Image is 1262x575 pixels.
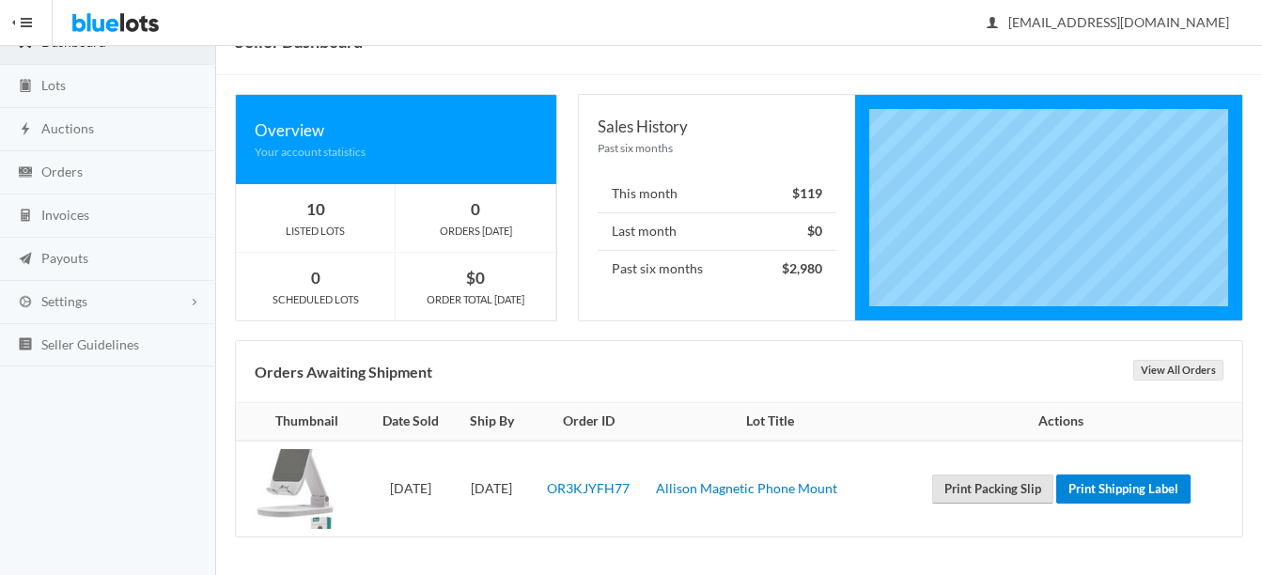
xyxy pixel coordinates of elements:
ion-icon: calculator [16,208,35,225]
span: Orders [41,163,83,179]
a: View All Orders [1133,360,1223,381]
a: Print Shipping Label [1056,474,1191,504]
ion-icon: cog [16,294,35,312]
li: Past six months [598,250,836,287]
div: ORDER TOTAL [DATE] [396,291,555,308]
span: Auctions [41,120,94,136]
a: Allison Magnetic Phone Mount [656,480,837,496]
strong: $2,980 [782,260,822,276]
li: This month [598,176,836,213]
div: LISTED LOTS [236,223,395,240]
th: Actions [891,403,1242,441]
th: Date Sold [366,403,455,441]
span: [EMAIL_ADDRESS][DOMAIN_NAME] [988,14,1229,30]
span: Settings [41,293,87,309]
div: Past six months [598,139,836,157]
ion-icon: list box [16,336,35,354]
strong: $0 [807,223,822,239]
td: [DATE] [366,441,455,536]
ion-icon: clipboard [16,78,35,96]
span: Lots [41,77,66,93]
th: Order ID [528,403,648,441]
div: Your account statistics [255,143,538,161]
strong: 0 [471,199,480,219]
li: Last month [598,212,836,251]
ion-icon: cash [16,164,35,182]
strong: 10 [306,199,325,219]
ion-icon: paper plane [16,251,35,269]
a: OR3KJYFH77 [547,480,630,496]
strong: $119 [792,185,822,201]
div: SCHEDULED LOTS [236,291,395,308]
div: Overview [255,117,538,143]
ion-icon: speedometer [16,35,35,53]
div: Sales History [598,114,836,139]
th: Ship By [455,403,528,441]
strong: $0 [466,268,485,287]
span: Invoices [41,207,89,223]
span: Seller Guidelines [41,336,139,352]
ion-icon: flash [16,121,35,139]
strong: 0 [311,268,320,287]
div: ORDERS [DATE] [396,223,555,240]
a: Print Packing Slip [932,474,1053,504]
th: Thumbnail [236,403,366,441]
b: Orders Awaiting Shipment [255,363,432,381]
td: [DATE] [455,441,528,536]
th: Lot Title [648,403,891,441]
ion-icon: person [983,15,1002,33]
span: Dashboard [41,34,106,50]
span: Payouts [41,250,88,266]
